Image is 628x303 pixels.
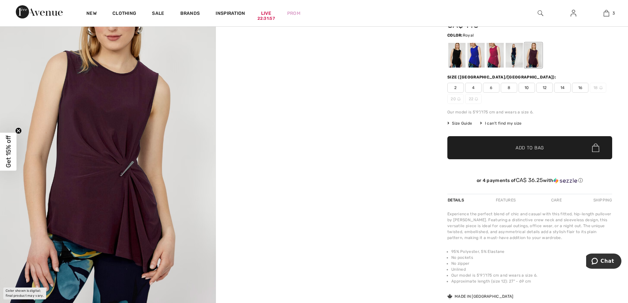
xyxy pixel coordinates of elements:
[613,10,615,16] span: 3
[538,9,543,17] img: search the website
[451,260,612,266] li: No zipper
[447,74,557,80] div: Size ([GEOGRAPHIC_DATA]/[GEOGRAPHIC_DATA]):
[501,83,517,93] span: 8
[447,33,463,38] span: Color:
[554,83,571,93] span: 14
[447,109,612,115] div: Our model is 5'9"/175 cm and wears a size 6.
[592,143,599,152] img: Bag.svg
[465,83,482,93] span: 4
[447,94,464,104] span: 20
[516,177,543,183] span: CA$ 36.25
[447,194,466,206] div: Details
[565,9,582,17] a: Sign In
[519,83,535,93] span: 10
[451,278,612,284] li: Approximate length (size 12): 27" - 69 cm
[447,177,612,186] div: or 4 payments ofCA$ 36.25withSezzle Click to learn more about Sezzle
[112,11,136,17] a: Clothing
[451,249,612,255] li: 95% Polyester, 5% Elastane
[463,33,474,38] span: Royal
[451,272,612,278] li: Our model is 5'9"/175 cm and wears a size 6.
[447,177,612,184] div: or 4 payments of with
[480,120,522,126] div: I can't find my size
[553,178,577,184] img: Sezzle
[487,43,504,68] div: Begonia
[447,136,612,159] button: Add to Bag
[586,254,621,270] iframe: Opens a widget where you can chat to one of our agents
[590,9,622,17] a: 3
[525,43,542,68] div: Deep plum
[261,10,271,17] a: Live22:31:57
[257,15,275,22] div: 22:31:57
[451,266,612,272] li: Unlined
[447,293,514,299] div: Made in [GEOGRAPHIC_DATA]
[180,11,200,17] a: Brands
[152,11,164,17] a: Sale
[592,194,612,206] div: Shipping
[447,120,472,126] span: Size Guide
[447,83,464,93] span: 2
[546,194,567,206] div: Care
[16,5,63,18] img: 1ère Avenue
[516,144,544,151] span: Add to Bag
[475,97,478,101] img: ring-m.svg
[15,127,22,134] button: Close teaser
[483,83,499,93] span: 6
[447,211,612,241] div: Experience the perfect blend of chic and casual with this fitted, hip-length pullover by [PERSON_...
[490,194,521,206] div: Features
[287,10,300,17] a: Prom
[604,9,609,17] img: My Bag
[506,43,523,68] div: Midnight
[536,83,553,93] span: 12
[3,288,46,299] div: Color shown is digital; final product may vary.
[216,11,245,17] span: Inspiration
[467,43,485,68] div: Royal
[590,83,606,93] span: 18
[448,43,465,68] div: Black
[5,136,12,168] span: Get 15% off
[465,94,482,104] span: 22
[457,97,461,101] img: ring-m.svg
[571,9,576,17] img: My Info
[86,11,97,17] a: New
[572,83,588,93] span: 16
[599,86,603,89] img: ring-m.svg
[451,255,612,260] li: No pockets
